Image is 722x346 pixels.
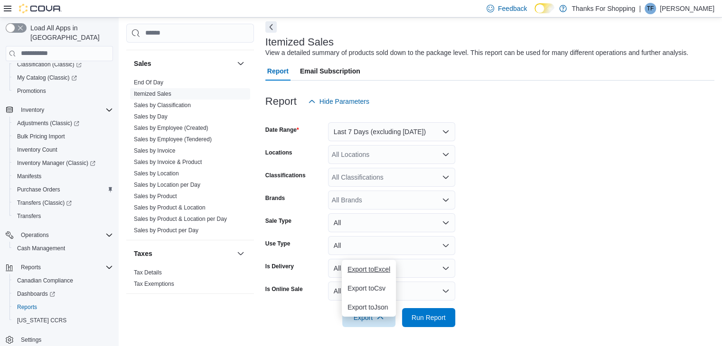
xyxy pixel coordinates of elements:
span: Transfers (Classic) [13,197,113,209]
a: [US_STATE] CCRS [13,315,70,326]
span: Transfers [13,210,113,222]
a: Sales by Classification [134,102,191,109]
p: | [639,3,641,14]
span: Load All Apps in [GEOGRAPHIC_DATA] [27,23,113,42]
button: All [328,259,455,278]
button: Export [342,308,395,327]
a: Dashboards [9,287,117,300]
span: Inventory Count [13,144,113,155]
a: Tax Exemptions [134,281,174,287]
a: Tax Details [134,269,162,276]
a: Transfers (Classic) [13,197,75,209]
span: Run Report [412,313,446,322]
p: Thanks For Shopping [572,3,635,14]
span: Canadian Compliance [17,277,73,284]
span: Sales by Employee (Tendered) [134,136,212,143]
a: Sales by Product per Day [134,227,198,234]
label: Date Range [265,126,299,134]
button: Sales [235,58,246,69]
a: Inventory Manager (Classic) [9,156,117,170]
button: Reports [2,261,117,274]
div: View a detailed summary of products sold down to the package level. This report can be used for m... [265,48,688,58]
label: Use Type [265,240,290,247]
span: Reports [17,303,37,311]
img: Cova [19,4,62,13]
span: Canadian Compliance [13,275,113,286]
h3: Taxes [134,249,152,258]
a: Sales by Location per Day [134,182,200,188]
span: [US_STATE] CCRS [17,317,66,324]
span: Operations [21,231,49,239]
span: My Catalog (Classic) [17,74,77,82]
span: Classification (Classic) [17,61,82,68]
span: Sales by Day [134,113,168,120]
a: Inventory Manager (Classic) [13,157,99,169]
span: Dashboards [17,290,55,298]
a: Dashboards [13,288,59,300]
label: Sale Type [265,217,291,225]
div: Taxes [126,267,254,293]
button: Next [265,21,277,33]
a: Reports [13,301,41,313]
button: Promotions [9,84,117,98]
label: Is Online Sale [265,285,303,293]
button: Open list of options [442,173,450,181]
button: Hide Parameters [304,92,373,111]
label: Brands [265,194,285,202]
span: Cash Management [13,243,113,254]
a: Itemized Sales [134,91,171,97]
span: Dark Mode [534,13,535,14]
span: TF [647,3,654,14]
button: Reports [9,300,117,314]
span: Settings [17,334,113,346]
span: Classification (Classic) [13,59,113,70]
a: Cash Management [13,243,69,254]
button: Operations [17,229,53,241]
span: Hide Parameters [319,97,369,106]
button: Taxes [134,249,233,258]
a: Bulk Pricing Import [13,131,69,142]
button: Bulk Pricing Import [9,130,117,143]
span: Bulk Pricing Import [13,131,113,142]
button: Open list of options [442,151,450,158]
a: My Catalog (Classic) [9,71,117,84]
span: Export to Csv [347,284,390,292]
span: Transfers [17,212,41,220]
span: Reports [21,264,41,271]
a: Manifests [13,171,45,182]
span: Purchase Orders [17,186,60,193]
h3: Sales [134,59,151,68]
span: Export [348,308,390,327]
button: Purchase Orders [9,183,117,196]
h3: Itemized Sales [265,36,334,48]
span: Email Subscription [300,62,360,81]
span: Sales by Location per Day [134,181,200,189]
span: Sales by Location [134,170,179,177]
button: Transfers [9,209,117,223]
span: Sales by Product [134,192,177,200]
button: Open list of options [442,196,450,204]
span: Operations [17,229,113,241]
a: Sales by Invoice [134,147,175,154]
button: All [328,236,455,255]
span: Settings [21,336,41,344]
span: Inventory [21,106,44,114]
div: Taylor Fink [645,3,656,14]
a: Purchase Orders [13,184,64,195]
span: Transfers (Classic) [17,199,72,207]
span: Adjustments (Classic) [13,118,113,129]
span: Inventory Count [17,146,57,154]
label: Classifications [265,172,306,179]
a: End Of Day [134,79,163,86]
button: Run Report [402,308,455,327]
button: Inventory Count [9,143,117,156]
span: Sales by Invoice [134,147,175,155]
span: Report [267,62,289,81]
span: Export to Json [347,303,390,311]
a: Classification (Classic) [13,59,85,70]
button: Export toCsv [342,279,396,298]
span: Feedback [498,4,527,13]
a: Adjustments (Classic) [13,118,83,129]
span: Itemized Sales [134,90,171,98]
